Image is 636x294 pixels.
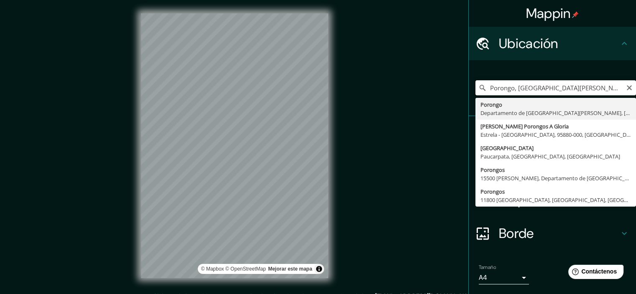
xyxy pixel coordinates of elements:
div: Disposición [469,183,636,217]
font: © Mapbox [201,266,224,272]
button: Activar o desactivar atribución [314,264,324,274]
font: A4 [479,273,487,282]
font: Porongos [480,188,505,195]
div: Ubicación [469,27,636,60]
a: Map feedback [268,266,312,272]
font: Paucarpata, [GEOGRAPHIC_DATA], [GEOGRAPHIC_DATA] [480,153,620,160]
a: Mapbox [201,266,224,272]
font: [PERSON_NAME] Porongos A Gloria [480,123,569,130]
font: © OpenStreetMap [225,266,266,272]
font: Mejorar este mapa [268,266,312,272]
button: Claro [626,83,633,91]
font: Porongo [480,101,502,108]
div: Borde [469,217,636,250]
font: Porongos [480,166,505,174]
font: Mappin [526,5,571,22]
font: Tamaño [479,264,496,271]
font: [GEOGRAPHIC_DATA] [480,144,534,152]
input: Elige tu ciudad o zona [475,80,636,95]
font: Ubicación [499,35,558,52]
div: A4 [479,271,529,284]
iframe: Lanzador de widgets de ayuda [562,261,627,285]
div: Patas [469,116,636,150]
canvas: Mapa [141,13,328,278]
font: Borde [499,225,534,242]
a: Mapa de OpenStreet [225,266,266,272]
div: Estilo [469,150,636,183]
img: pin-icon.png [572,11,579,18]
